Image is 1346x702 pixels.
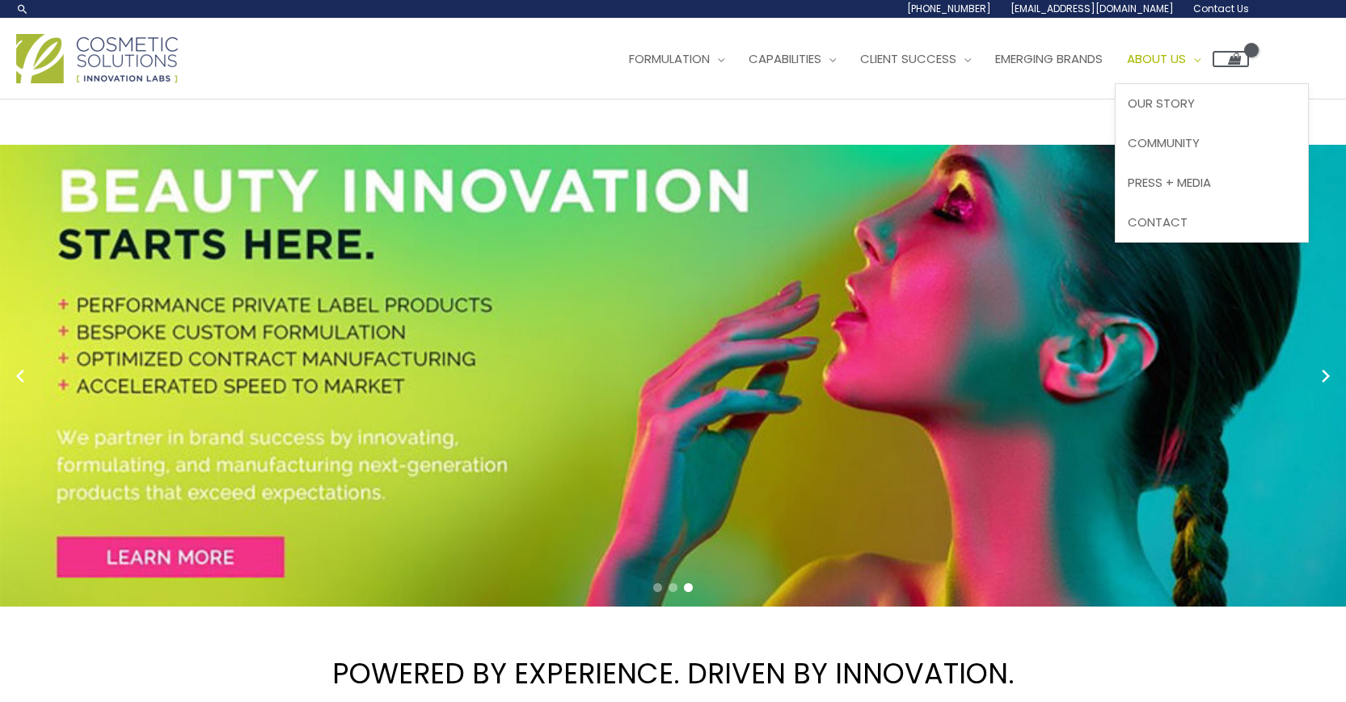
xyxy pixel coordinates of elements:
span: Contact [1128,214,1188,230]
a: Formulation [617,35,736,83]
span: Community [1128,134,1200,151]
nav: Site Navigation [605,35,1249,83]
span: [PHONE_NUMBER] [907,2,991,15]
span: Contact Us [1193,2,1249,15]
span: Emerging Brands [995,50,1103,67]
span: Formulation [629,50,710,67]
span: Client Success [860,50,956,67]
a: Emerging Brands [983,35,1115,83]
span: Press + Media [1128,174,1211,191]
a: Community [1116,124,1308,163]
span: Go to slide 3 [684,583,693,592]
button: Next slide [1314,364,1338,388]
a: Capabilities [736,35,848,83]
img: Cosmetic Solutions Logo [16,34,178,83]
a: Press + Media [1116,163,1308,202]
a: View Shopping Cart, empty [1213,51,1249,67]
span: Go to slide 2 [669,583,677,592]
span: [EMAIL_ADDRESS][DOMAIN_NAME] [1011,2,1174,15]
a: Our Story [1116,84,1308,124]
a: About Us [1115,35,1213,83]
span: Go to slide 1 [653,583,662,592]
a: Search icon link [16,2,29,15]
button: Previous slide [8,364,32,388]
a: Client Success [848,35,983,83]
span: Capabilities [749,50,821,67]
span: About Us [1127,50,1186,67]
a: Contact [1116,202,1308,242]
span: Our Story [1128,95,1195,112]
